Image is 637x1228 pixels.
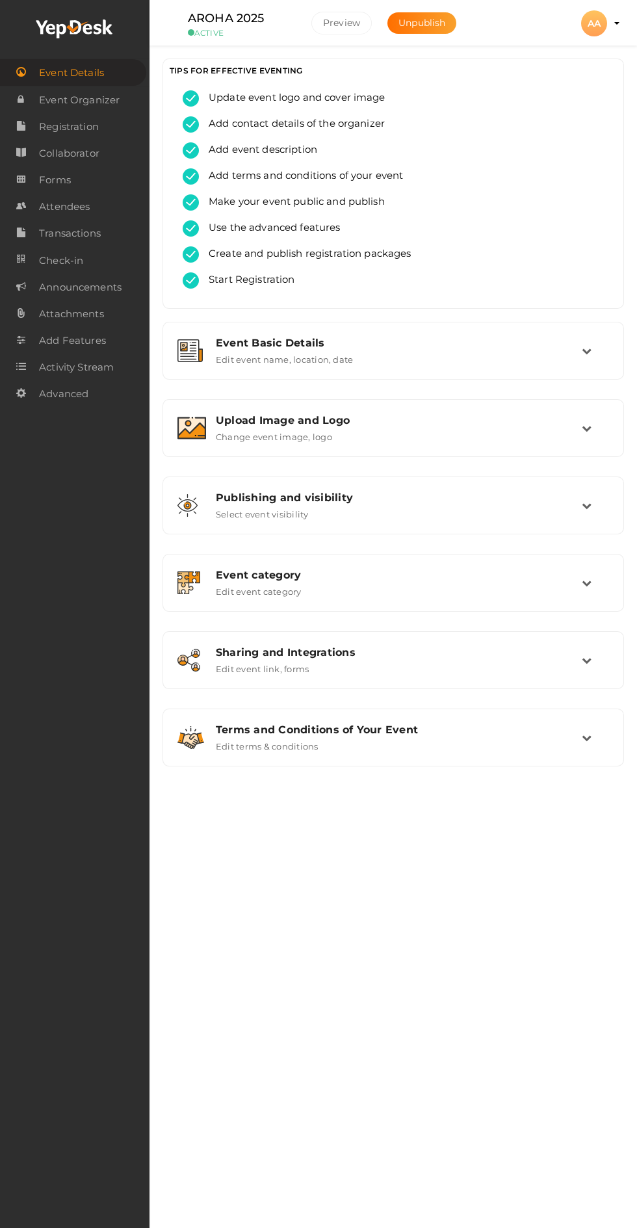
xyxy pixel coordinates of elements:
span: Add Features [39,328,106,354]
span: Publishing and visibility [216,491,353,504]
div: Event Basic Details [216,337,582,349]
span: Activity Stream [39,354,114,380]
span: Unpublish [398,17,445,29]
span: Forms [39,167,71,193]
label: Edit event name, location, date [216,349,353,365]
span: Announcements [39,274,122,300]
span: Advanced [39,381,88,407]
div: Sharing and Integrations [216,646,582,659]
span: Check-in [39,248,83,274]
span: Make your event public and publish [199,194,385,211]
img: tick-success.svg [183,168,199,185]
img: tick-success.svg [183,246,199,263]
div: Terms and Conditions of Your Event [216,724,582,736]
label: Change event image, logo [216,426,332,442]
span: Update event logo and cover image [199,90,385,107]
label: Edit event link, forms [216,659,309,674]
span: Use the advanced features [199,220,341,237]
button: Preview [311,12,372,34]
img: event-details.svg [177,339,203,362]
img: shared-vision.svg [177,494,198,517]
span: Attachments [39,301,104,327]
div: AA [581,10,607,36]
a: Terms and Conditions of Your Event Edit terms & conditions [170,742,617,754]
button: Unpublish [387,12,456,34]
span: Start Registration [199,272,295,289]
span: Registration [39,114,99,140]
span: Transactions [39,220,101,246]
profile-pic: AA [581,18,607,29]
img: sharing.svg [177,649,200,672]
a: Publishing and visibility Select event visibility [170,510,617,522]
span: Attendees [39,194,90,220]
a: Event category Edit event category [170,587,617,599]
small: ACTIVE [188,28,292,38]
span: Add contact details of the organizer [199,116,385,133]
img: category.svg [177,571,200,594]
img: tick-success.svg [183,142,199,159]
label: Select event visibility [216,504,309,519]
span: Collaborator [39,140,99,166]
a: Upload Image and Logo Change event image, logo [170,432,617,445]
span: Event Organizer [39,87,120,113]
img: tick-success.svg [183,90,199,107]
label: AROHA 2025 [188,9,264,28]
div: Event category [216,569,582,581]
label: Edit terms & conditions [216,736,318,751]
span: Add event description [199,142,317,159]
span: Create and publish registration packages [199,246,411,263]
label: Edit event category [216,581,302,597]
img: tick-success.svg [183,220,199,237]
a: Sharing and Integrations Edit event link, forms [170,664,617,677]
img: tick-success.svg [183,194,199,211]
img: handshake.svg [177,726,204,749]
img: image.svg [177,417,206,439]
span: Add terms and conditions of your event [199,168,403,185]
img: tick-success.svg [183,272,199,289]
h3: TIPS FOR EFFECTIVE EVENTING [170,66,617,75]
div: Upload Image and Logo [216,414,582,426]
img: tick-success.svg [183,116,199,133]
a: Event Basic Details Edit event name, location, date [170,355,617,367]
button: AA [577,10,611,37]
span: Event Details [39,60,104,86]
